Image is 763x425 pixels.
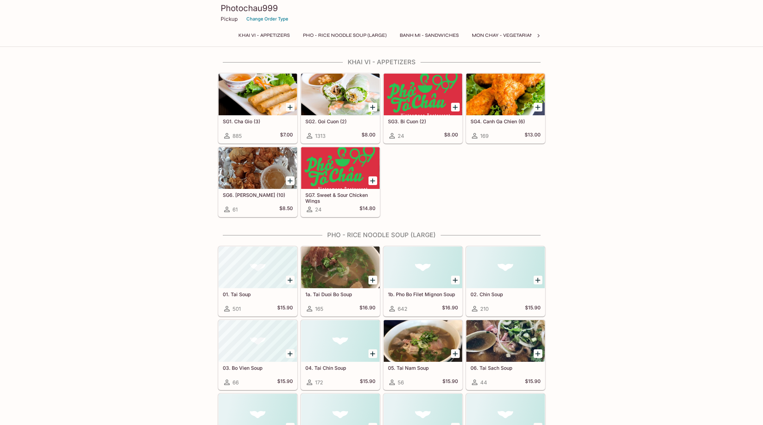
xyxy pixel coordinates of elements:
[383,73,463,143] a: SG3. Bi Cuon (2)24$8.00
[305,192,375,203] h5: SG7. Sweet & Sour Chicken Wings
[362,132,375,140] h5: $8.00
[301,147,380,217] a: SG7. Sweet & Sour Chicken Wings24$14.80
[368,103,377,111] button: Add SG2. Goi Cuon (2)
[534,349,542,358] button: Add 06. Tai Sach Soup
[301,320,380,362] div: 04. Tai Chin Soup
[468,31,561,40] button: Mon Chay - Vegetarian Entrees
[223,365,293,371] h5: 03. Bo Vien Soup
[219,74,297,115] div: SG1. Cha Gio (3)
[398,379,404,386] span: 56
[301,74,380,115] div: SG2. Goi Cuon (2)
[286,349,295,358] button: Add 03. Bo Vien Soup
[466,320,545,362] div: 06. Tai Sach Soup
[466,74,545,115] div: SG4. Canh Ga Chien (6)
[305,118,375,124] h5: SG2. Goi Cuon (2)
[388,365,458,371] h5: 05. Tai Nam Soup
[534,276,542,284] button: Add 02. Chin Soup
[301,247,380,288] div: 1a. Tai Duoi Bo Soup
[243,14,291,24] button: Change Order Type
[218,58,545,66] h4: Khai Vi - Appetizers
[218,147,297,217] a: SG6. [PERSON_NAME] (10)61$8.50
[305,365,375,371] h5: 04. Tai Chin Soup
[277,378,293,386] h5: $15.90
[235,31,294,40] button: Khai Vi - Appetizers
[305,291,375,297] h5: 1a. Tai Duoi Bo Soup
[442,378,458,386] h5: $15.90
[396,31,463,40] button: Banh Mi - Sandwiches
[480,133,489,139] span: 169
[277,305,293,313] h5: $15.90
[315,379,323,386] span: 172
[301,73,380,143] a: SG2. Goi Cuon (2)1313$8.00
[451,349,460,358] button: Add 05. Tai Nam Soup
[451,103,460,111] button: Add SG3. Bi Cuon (2)
[232,133,242,139] span: 885
[218,246,297,316] a: 01. Tai Soup501$15.90
[219,320,297,362] div: 03. Bo Vien Soup
[299,31,390,40] button: Pho - Rice Noodle Soup (Large)
[466,246,545,316] a: 02. Chin Soup210$15.90
[388,118,458,124] h5: SG3. Bi Cuon (2)
[315,206,322,213] span: 24
[384,74,462,115] div: SG3. Bi Cuon (2)
[368,176,377,185] button: Add SG7. Sweet & Sour Chicken Wings
[219,147,297,189] div: SG6. Hoanh Thanh Chien (10)
[534,103,542,111] button: Add SG4. Canh Ga Chien (6)
[442,305,458,313] h5: $16.90
[480,379,487,386] span: 44
[359,305,375,313] h5: $16.90
[301,246,380,316] a: 1a. Tai Duoi Bo Soup165$16.90
[221,3,543,14] h3: Photochau999
[525,132,541,140] h5: $13.00
[232,206,238,213] span: 61
[470,365,541,371] h5: 06. Tai Sach Soup
[315,133,325,139] span: 1313
[398,306,407,312] span: 642
[368,276,377,284] button: Add 1a. Tai Duoi Bo Soup
[223,291,293,297] h5: 01. Tai Soup
[221,16,238,22] p: Pickup
[444,132,458,140] h5: $8.00
[398,133,404,139] span: 24
[470,118,541,124] h5: SG4. Canh Ga Chien (6)
[360,378,375,386] h5: $15.90
[470,291,541,297] h5: 02. Chin Soup
[218,73,297,143] a: SG1. Cha Gio (3)885$7.00
[279,205,293,214] h5: $8.50
[480,306,489,312] span: 210
[218,231,545,239] h4: Pho - Rice Noodle Soup (Large)
[383,320,463,390] a: 05. Tai Nam Soup56$15.90
[466,73,545,143] a: SG4. Canh Ga Chien (6)169$13.00
[223,118,293,124] h5: SG1. Cha Gio (3)
[232,306,241,312] span: 501
[315,306,323,312] span: 165
[384,247,462,288] div: 1b. Pho Bo Filet Mignon Soup
[359,205,375,214] h5: $14.80
[301,320,380,390] a: 04. Tai Chin Soup172$15.90
[232,379,239,386] span: 66
[525,305,541,313] h5: $15.90
[451,276,460,284] button: Add 1b. Pho Bo Filet Mignon Soup
[301,147,380,189] div: SG7. Sweet & Sour Chicken Wings
[383,246,463,316] a: 1b. Pho Bo Filet Mignon Soup642$16.90
[466,320,545,390] a: 06. Tai Sach Soup44$15.90
[384,320,462,362] div: 05. Tai Nam Soup
[218,320,297,390] a: 03. Bo Vien Soup66$15.90
[219,247,297,288] div: 01. Tai Soup
[368,349,377,358] button: Add 04. Tai Chin Soup
[286,176,295,185] button: Add SG6. Hoanh Thanh Chien (10)
[286,276,295,284] button: Add 01. Tai Soup
[286,103,295,111] button: Add SG1. Cha Gio (3)
[525,378,541,386] h5: $15.90
[466,247,545,288] div: 02. Chin Soup
[388,291,458,297] h5: 1b. Pho Bo Filet Mignon Soup
[223,192,293,198] h5: SG6. [PERSON_NAME] (10)
[280,132,293,140] h5: $7.00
